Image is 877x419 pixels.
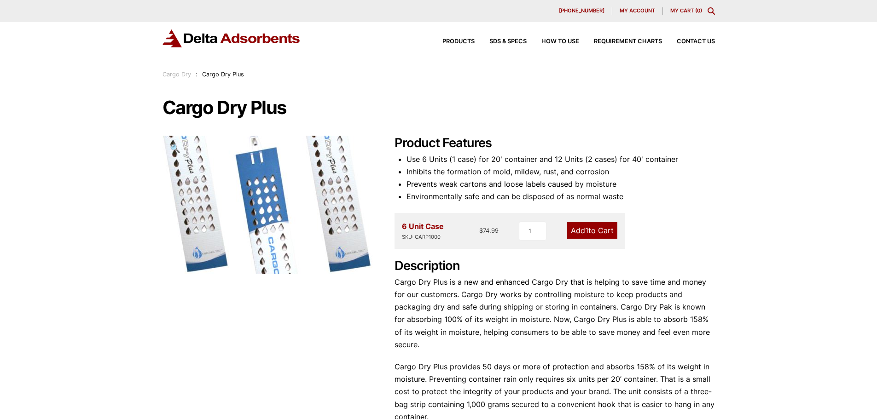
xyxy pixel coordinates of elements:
[612,7,663,15] a: My account
[163,71,191,78] a: Cargo Dry
[620,8,655,13] span: My account
[479,227,499,234] bdi: 74.99
[697,7,700,14] span: 0
[579,39,662,45] a: Requirement Charts
[559,8,604,13] span: [PHONE_NUMBER]
[552,7,612,15] a: [PHONE_NUMBER]
[163,136,188,161] a: View full-screen image gallery
[202,71,244,78] span: Cargo Dry Plus
[479,227,483,234] span: $
[489,39,527,45] span: SDS & SPECS
[402,233,444,241] div: SKU: CARP1000
[395,276,715,351] p: Cargo Dry Plus is a new and enhanced Cargo Dry that is helping to save time and money for our cus...
[395,258,715,274] h2: Description
[196,71,197,78] span: :
[541,39,579,45] span: How to Use
[662,39,715,45] a: Contact Us
[475,39,527,45] a: SDS & SPECS
[163,98,715,117] h1: Cargo Dry Plus
[402,220,444,241] div: 6 Unit Case
[395,136,715,151] h2: Product Features
[407,178,715,190] li: Prevents weak cartons and loose labels caused by moisture
[407,190,715,203] li: Environmentally safe and can be disposed of as normal waste
[670,7,702,14] a: My Cart (0)
[163,29,301,47] img: Delta Adsorbents
[407,166,715,178] li: Inhibits the formation of mold, mildew, rust, and corrosion
[677,39,715,45] span: Contact Us
[708,7,715,15] div: Toggle Modal Content
[442,39,475,45] span: Products
[594,39,662,45] span: Requirement Charts
[428,39,475,45] a: Products
[407,153,715,166] li: Use 6 Units (1 case) for 20' container and 12 Units (2 cases) for 40' container
[567,222,617,239] a: Add1to Cart
[170,143,180,153] span: 🔍
[527,39,579,45] a: How to Use
[585,226,588,235] span: 1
